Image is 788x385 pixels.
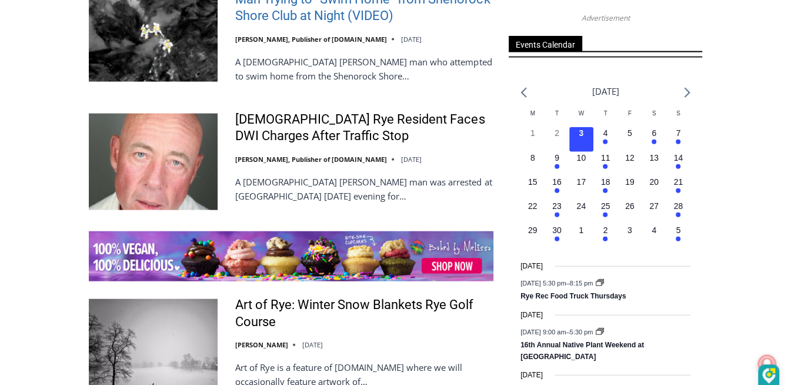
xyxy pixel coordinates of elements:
[520,87,527,98] a: Previous month
[555,164,559,169] em: Has events
[528,177,537,187] time: 15
[235,340,288,349] a: [PERSON_NAME]
[625,201,635,211] time: 26
[530,110,535,117] span: M
[545,200,569,224] button: 23 Has events
[603,110,607,117] span: T
[528,201,537,211] time: 22
[649,177,659,187] time: 20
[617,127,642,151] button: 5
[520,292,626,301] a: Rye Rec Food Truck Thursdays
[552,201,562,211] time: 23
[283,114,570,147] a: Intern @ [DOMAIN_NAME]
[579,225,583,235] time: 1
[308,117,545,144] span: Intern @ [DOMAIN_NAME]
[649,201,659,211] time: 27
[235,111,493,145] a: [DEMOGRAPHIC_DATA] Rye Resident Faces DWI Charges After Traffic Stop
[627,225,632,235] time: 3
[603,213,607,217] em: Has events
[592,84,619,99] li: [DATE]
[579,128,583,138] time: 3
[676,188,680,193] em: Has events
[676,225,680,235] time: 5
[569,109,593,127] div: Wednesday
[4,121,115,166] span: Open Tues. - Sun. [PHONE_NUMBER]
[652,225,656,235] time: 4
[121,74,173,141] div: "...watching a master [PERSON_NAME] chef prepare an omakase meal is fascinating dinner theater an...
[578,110,583,117] span: W
[642,224,666,248] button: 4
[603,237,607,241] em: Has events
[603,128,608,138] time: 4
[235,297,493,330] a: Art of Rye: Winter Snow Blankets Rye Golf Course
[627,128,632,138] time: 5
[628,110,632,117] span: F
[509,36,582,52] span: Events Calendar
[652,140,656,144] em: Has events
[642,200,666,224] button: 27
[520,200,545,224] button: 22
[603,164,607,169] em: Has events
[676,237,680,241] em: Has events
[569,152,593,176] button: 10
[520,224,545,248] button: 29
[552,225,562,235] time: 30
[545,109,569,127] div: Tuesday
[235,55,493,83] p: A [DEMOGRAPHIC_DATA] [PERSON_NAME] man who attempted to swim home from the Shenorock Shore…
[555,213,559,217] em: Has events
[520,280,566,287] span: [DATE] 5:30 pm
[520,370,543,381] time: [DATE]
[666,200,690,224] button: 28 Has events
[593,152,617,176] button: 11 Has events
[666,109,690,127] div: Sunday
[235,155,387,164] a: [PERSON_NAME], Publisher of [DOMAIN_NAME]
[674,153,683,162] time: 14
[603,140,607,144] em: Has events
[666,176,690,200] button: 21 Has events
[603,225,608,235] time: 2
[625,153,635,162] time: 12
[530,153,535,162] time: 8
[593,127,617,151] button: 4 Has events
[520,329,566,336] span: [DATE] 9:00 am
[576,177,586,187] time: 17
[520,329,595,336] time: –
[652,110,656,117] span: S
[642,176,666,200] button: 20
[530,128,535,138] time: 1
[555,188,559,193] em: Has events
[1,118,118,147] a: Open Tues. - Sun. [PHONE_NUMBER]
[576,153,586,162] time: 10
[235,35,387,44] a: [PERSON_NAME], Publisher of [DOMAIN_NAME]
[520,310,543,321] time: [DATE]
[89,231,493,281] img: Baked by Melissa
[552,177,562,187] time: 16
[569,224,593,248] button: 1
[569,127,593,151] button: 3
[625,177,635,187] time: 19
[593,200,617,224] button: 25 Has events
[545,127,569,151] button: 2
[642,109,666,127] div: Saturday
[520,176,545,200] button: 15
[89,114,218,210] img: 56-Year-Old Rye Resident Faces DWI Charges After Traffic Stop
[642,127,666,151] button: 6 Has events
[302,340,323,349] time: [DATE]
[676,140,680,144] em: Has events
[762,368,776,384] img: DzVsEph+IJtmAAAAAElFTkSuQmCC
[520,261,543,272] time: [DATE]
[555,110,559,117] span: T
[652,128,656,138] time: 6
[520,341,644,361] a: 16th Annual Native Plant Weekend at [GEOGRAPHIC_DATA]
[570,12,642,24] span: Advertisement
[555,237,559,241] em: Has events
[593,109,617,127] div: Thursday
[528,225,537,235] time: 29
[601,201,610,211] time: 25
[617,224,642,248] button: 3
[570,280,593,287] span: 8:15 pm
[555,128,559,138] time: 2
[401,155,422,164] time: [DATE]
[401,35,422,44] time: [DATE]
[674,177,683,187] time: 21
